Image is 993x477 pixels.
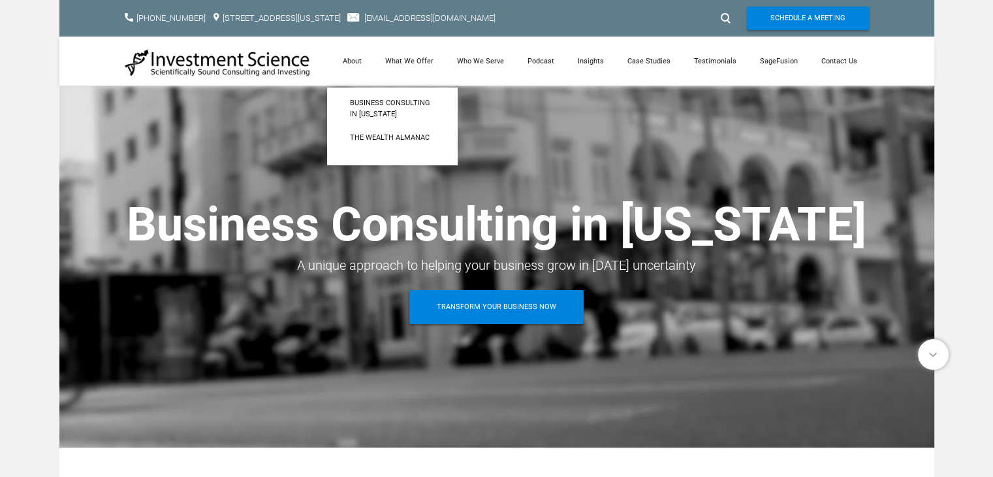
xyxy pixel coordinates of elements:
[125,254,869,277] div: A unique approach to helping your business grow in [DATE] uncertainty
[445,37,516,86] a: Who We Serve
[350,97,435,120] span: Business Consulting in [US_STATE]
[748,37,810,86] a: SageFusion
[437,290,556,324] span: Transform Your Business Now
[327,126,458,150] a: The Wealth Almanac​
[516,37,566,86] a: Podcast
[616,37,682,86] a: Case Studies
[327,91,458,126] a: Business Consulting in [US_STATE]
[125,48,311,77] img: Investment Science | NYC Consulting Services
[566,37,616,86] a: Insights
[747,7,869,30] a: Schedule A Meeting
[682,37,748,86] a: Testimonials
[770,7,845,30] span: Schedule A Meeting
[127,197,866,252] strong: Business Consulting in [US_STATE]
[350,132,435,144] span: The Wealth Almanac​
[331,37,373,86] a: About
[810,37,869,86] a: Contact Us
[223,13,341,23] a: [STREET_ADDRESS][US_STATE]​
[373,37,445,86] a: What We Offer
[409,290,584,324] a: Transform Your Business Now
[364,13,496,23] a: [EMAIL_ADDRESS][DOMAIN_NAME]
[136,13,206,23] a: [PHONE_NUMBER]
